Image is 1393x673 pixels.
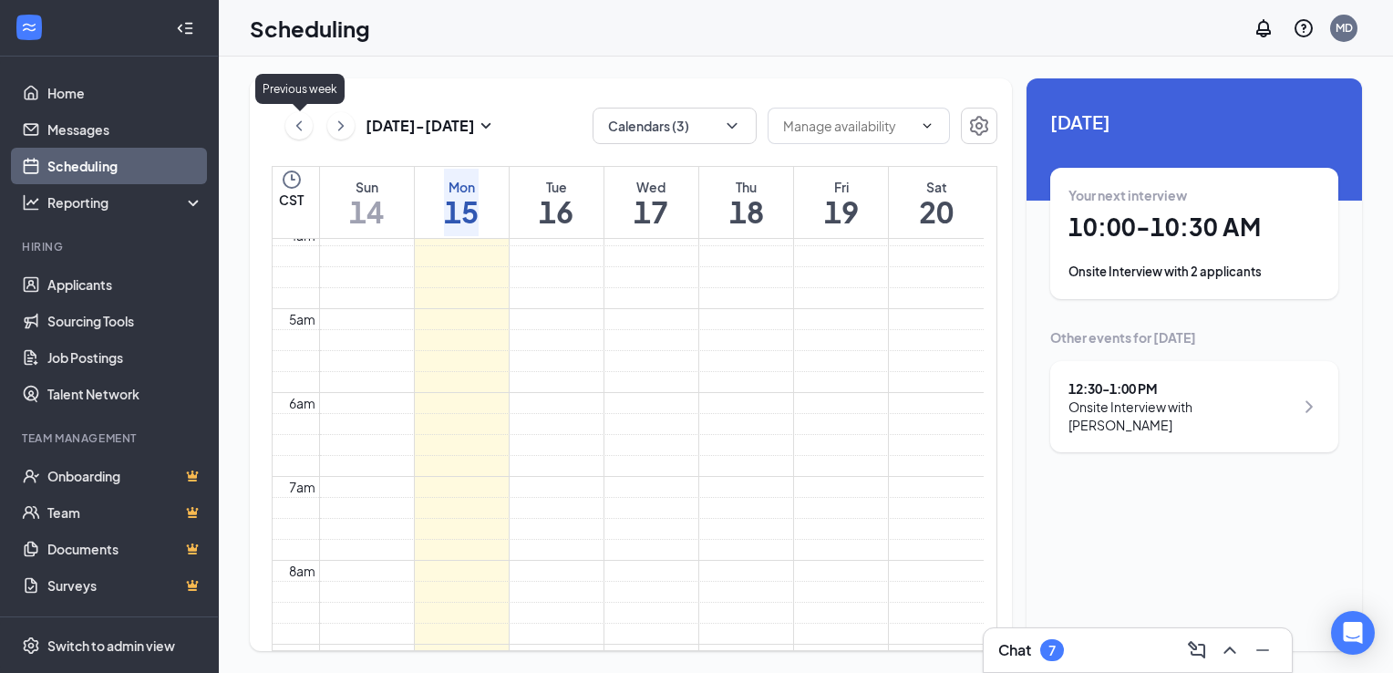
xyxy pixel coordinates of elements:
a: TeamCrown [47,494,203,531]
h1: 19 [824,196,859,227]
div: 8am [285,561,319,581]
div: Thu [729,178,764,196]
h1: 15 [444,196,479,227]
a: Talent Network [47,376,203,412]
input: Manage availability [783,116,913,136]
div: Sat [919,178,954,196]
button: Calendars (3)ChevronDown [593,108,757,144]
div: 7 [1048,643,1056,658]
button: ChevronRight [327,112,355,140]
a: Sourcing Tools [47,303,203,339]
div: 12:30 - 1:00 PM [1068,379,1294,398]
svg: ChevronLeft [290,115,308,137]
svg: Collapse [176,19,194,37]
button: ChevronUp [1215,636,1244,665]
a: Scheduling [47,148,203,184]
svg: ComposeMessage [1186,639,1208,661]
h1: 16 [539,196,573,227]
a: SurveysCrown [47,567,203,604]
div: Team Management [22,430,200,446]
div: Other events for [DATE] [1050,328,1338,347]
button: ChevronLeft [285,112,313,140]
svg: WorkstreamLogo [20,18,38,36]
a: Applicants [47,266,203,303]
svg: Clock [281,169,303,191]
svg: Settings [22,637,40,655]
div: 9am [285,645,319,665]
div: Wed [634,178,668,196]
div: Open Intercom Messenger [1331,611,1375,655]
div: 6am [285,393,319,413]
div: Tue [539,178,573,196]
svg: ChevronUp [1219,639,1241,661]
div: 5am [285,309,319,329]
a: September 15, 2025 [440,167,482,238]
span: [DATE] [1050,108,1338,136]
svg: ChevronDown [723,117,741,135]
h1: 20 [919,196,954,227]
svg: QuestionInfo [1293,17,1315,39]
h1: 14 [349,196,384,227]
div: Reporting [47,193,204,212]
h1: Scheduling [250,13,370,44]
svg: Settings [968,115,990,137]
svg: Notifications [1253,17,1274,39]
button: Settings [961,108,997,144]
a: OnboardingCrown [47,458,203,494]
div: Hiring [22,239,200,254]
a: September 18, 2025 [726,167,768,238]
a: September 16, 2025 [535,167,577,238]
a: September 14, 2025 [346,167,387,238]
div: MD [1336,20,1353,36]
svg: SmallChevronDown [475,115,497,137]
svg: ChevronRight [1298,396,1320,418]
a: September 20, 2025 [915,167,957,238]
span: CST [279,191,304,209]
h1: 17 [634,196,668,227]
div: Onsite Interview with [PERSON_NAME] [1068,398,1294,434]
h3: Chat [998,640,1031,660]
div: Mon [444,178,479,196]
button: Minimize [1248,636,1277,665]
div: Onsite Interview with 2 applicants [1068,263,1320,281]
svg: Minimize [1252,639,1274,661]
div: 7am [285,477,319,497]
h3: [DATE] - [DATE] [366,116,475,136]
div: Fri [824,178,859,196]
svg: Analysis [22,193,40,212]
svg: ChevronDown [920,119,934,133]
a: Home [47,75,203,111]
button: ComposeMessage [1182,636,1212,665]
a: DocumentsCrown [47,531,203,567]
div: Sun [349,178,384,196]
h1: 10:00 - 10:30 AM [1068,212,1320,243]
a: September 17, 2025 [630,167,672,238]
a: September 19, 2025 [820,167,862,238]
svg: ChevronRight [332,115,350,137]
div: Your next interview [1068,186,1320,204]
h1: 18 [729,196,764,227]
div: Previous week [255,74,345,104]
div: Switch to admin view [47,637,175,655]
a: Messages [47,111,203,148]
a: Job Postings [47,339,203,376]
